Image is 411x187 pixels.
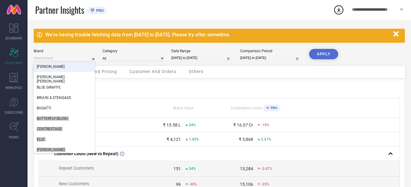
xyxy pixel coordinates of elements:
[59,181,89,186] span: New Customers
[173,106,193,110] span: Brand Value
[34,55,95,61] input: Select brand
[34,93,95,103] div: BRUUN & STENGADE
[39,83,400,90] div: Metrics
[333,4,344,15] div: Open download list
[239,137,253,142] div: ₹ 3,868
[189,69,204,74] span: Others
[174,166,181,171] div: 151
[59,166,94,170] span: Repeat Customers
[240,55,301,61] input: Select comparison period
[6,36,22,40] span: DASHBOARD
[37,127,62,131] span: CENTRESTAGE
[54,151,118,156] span: Customer Count (New vs Repeat)
[37,106,51,110] span: BUGATTI
[34,145,95,155] div: GANT
[45,32,390,38] div: We're having trouble fetching data from [DATE] to [DATE]. Please try after sometime.
[171,55,233,61] input: Select date range
[37,75,92,83] span: [PERSON_NAME] [PERSON_NAME]
[163,123,181,127] div: ₹ 15.58 L
[233,123,253,127] div: ₹ 16.07 Cr
[34,49,95,53] div: Brand
[6,85,22,90] span: WORKSPACE
[189,137,199,141] span: 1.43%
[261,137,271,141] span: 2.31%
[103,49,164,53] div: Category
[34,61,95,72] div: ANTONY MORATO
[5,61,23,65] span: SCORECARDS
[9,135,19,139] span: TRENDS
[189,182,197,186] span: -30%
[37,137,45,141] span: ELLE
[269,106,277,110] span: PRO
[34,124,95,134] div: CENTRESTAGE
[34,103,95,113] div: BUGATTI
[240,166,253,171] div: 13,284
[240,182,253,187] div: 15,106
[37,64,65,69] span: [PERSON_NAME]
[34,134,95,145] div: ELLE
[240,49,301,53] div: Comparison Period
[309,49,338,59] button: APPLY
[37,96,71,100] span: BRUUN & STENGADE
[35,4,84,16] span: Partner Insights
[34,82,95,93] div: BLUE GIRAFFE
[37,85,61,90] span: BLUE GIRAFFE
[37,148,65,152] span: [PERSON_NAME]
[261,167,272,171] span: -3.47%
[5,110,23,115] span: SUGGESTIONS
[34,113,95,124] div: BUTTERFLY BLUSH
[261,123,269,127] span: -10%
[189,123,196,127] span: 24%
[37,116,68,121] span: BUTTERFLY BLUSH
[129,69,176,74] span: Customer And Orders
[171,49,233,53] div: Date Range
[34,72,95,86] div: BEN SHERMAN
[261,182,269,186] span: -25%
[95,8,104,13] span: PRO
[176,182,181,187] div: 96
[189,167,196,171] span: 34%
[231,106,262,110] span: Competitors Value
[166,137,181,142] div: ₹ 4,121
